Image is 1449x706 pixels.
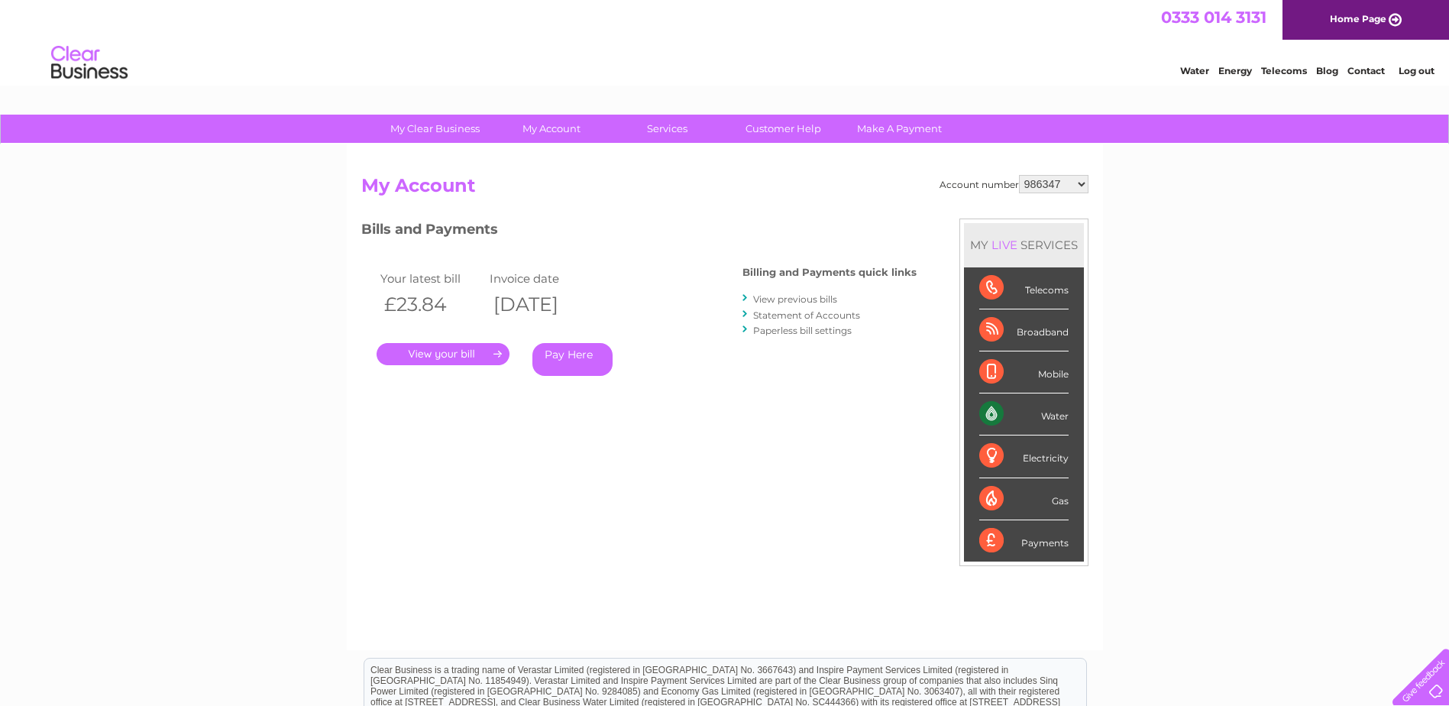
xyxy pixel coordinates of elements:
[1399,65,1434,76] a: Log out
[1161,8,1266,27] a: 0333 014 3131
[1218,65,1252,76] a: Energy
[720,115,846,143] a: Customer Help
[964,223,1084,267] div: MY SERVICES
[753,309,860,321] a: Statement of Accounts
[377,343,509,365] a: .
[486,289,596,320] th: [DATE]
[979,436,1069,478] div: Electricity
[488,115,614,143] a: My Account
[940,175,1088,193] div: Account number
[988,238,1020,252] div: LIVE
[753,325,852,336] a: Paperless bill settings
[364,8,1086,74] div: Clear Business is a trading name of Verastar Limited (registered in [GEOGRAPHIC_DATA] No. 3667643...
[753,293,837,305] a: View previous bills
[532,343,613,376] a: Pay Here
[486,268,596,289] td: Invoice date
[979,267,1069,309] div: Telecoms
[742,267,917,278] h4: Billing and Payments quick links
[604,115,730,143] a: Services
[377,289,487,320] th: £23.84
[836,115,962,143] a: Make A Payment
[979,520,1069,562] div: Payments
[979,351,1069,393] div: Mobile
[361,219,917,245] h3: Bills and Payments
[979,309,1069,351] div: Broadband
[377,268,487,289] td: Your latest bill
[1347,65,1385,76] a: Contact
[361,175,1088,204] h2: My Account
[1180,65,1209,76] a: Water
[1316,65,1338,76] a: Blog
[372,115,498,143] a: My Clear Business
[979,478,1069,520] div: Gas
[50,40,128,86] img: logo.png
[979,393,1069,436] div: Water
[1261,65,1307,76] a: Telecoms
